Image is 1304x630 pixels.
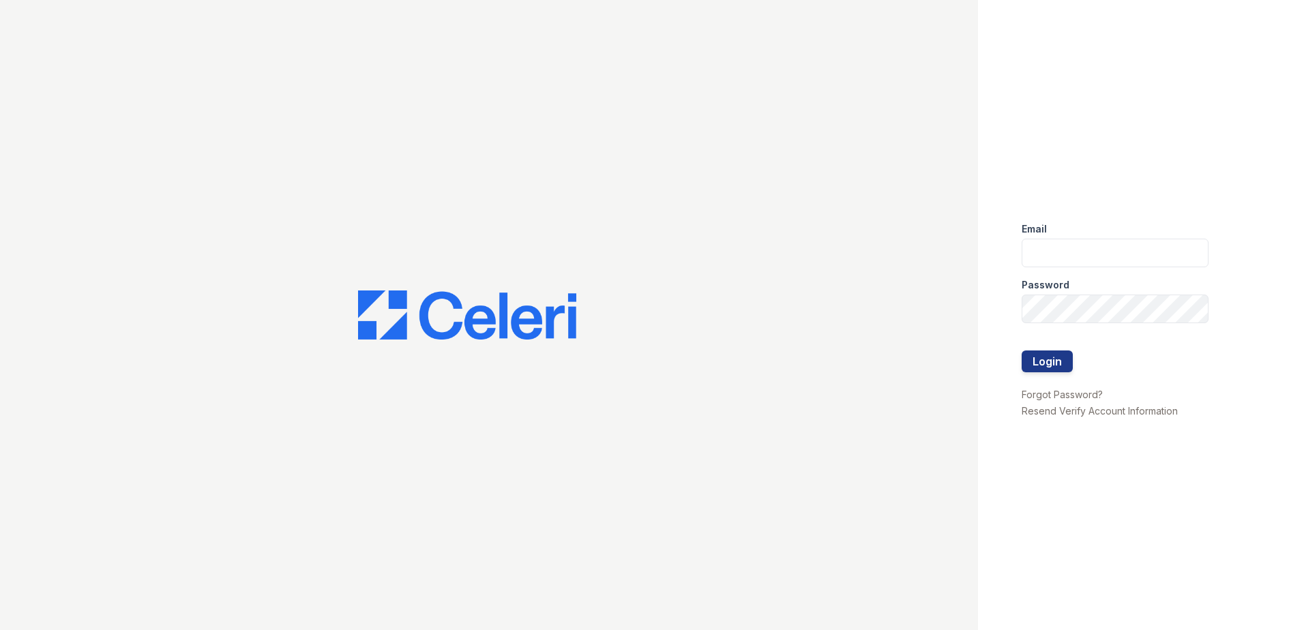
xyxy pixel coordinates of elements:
[1022,222,1047,236] label: Email
[1022,389,1103,400] a: Forgot Password?
[1022,405,1178,417] a: Resend Verify Account Information
[1022,278,1069,292] label: Password
[1022,350,1073,372] button: Login
[358,290,576,340] img: CE_Logo_Blue-a8612792a0a2168367f1c8372b55b34899dd931a85d93a1a3d3e32e68fde9ad4.png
